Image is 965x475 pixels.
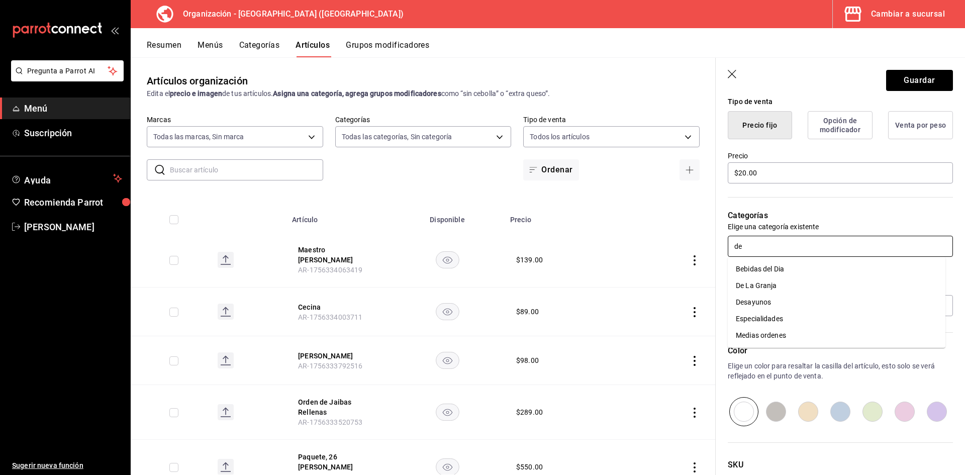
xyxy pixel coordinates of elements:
span: Pregunta a Parrot AI [27,66,108,76]
button: Grupos modificadores [346,40,429,57]
button: edit-product-location [298,302,378,312]
input: Buscar artículo [170,160,323,180]
button: Ordenar [523,159,578,180]
button: actions [690,462,700,472]
span: AR-1756333792516 [298,362,362,370]
button: availability-product [436,352,459,369]
button: edit-product-location [298,351,378,361]
div: navigation tabs [147,40,965,57]
span: AR-1756333520753 [298,418,362,426]
span: AR-1756334063419 [298,266,362,274]
button: Venta por peso [888,111,953,139]
th: Artículo [286,201,391,233]
div: Artículos organización [147,73,248,88]
button: Menús [198,40,223,57]
h3: Organización - [GEOGRAPHIC_DATA] ([GEOGRAPHIC_DATA]) [175,8,404,20]
input: Elige una categoría existente [728,236,953,257]
label: Precio [728,152,953,159]
span: [PERSON_NAME] [24,220,122,234]
li: Especialidades [728,311,945,327]
div: $ 139.00 [516,255,543,265]
p: SKU [728,459,953,471]
button: availability-product [436,303,459,320]
p: Color [728,345,953,357]
button: actions [690,356,700,366]
button: Artículos [296,40,330,57]
button: Categorías [239,40,280,57]
div: Tipo de venta [728,97,953,107]
a: Pregunta a Parrot AI [7,73,124,83]
label: Categorías [335,116,512,123]
p: Categorías [728,210,953,222]
li: De La Granja [728,277,945,294]
p: Elige un color para resaltar la casilla del artículo, esto solo se verá reflejado en el punto de ... [728,361,953,381]
li: Desayunos [728,294,945,311]
span: Sugerir nueva función [12,460,122,471]
button: actions [690,408,700,418]
span: Recomienda Parrot [24,196,122,209]
button: open_drawer_menu [111,26,119,34]
div: Edita el de tus artículos. como “sin cebolla” o “extra queso”. [147,88,700,99]
span: AR-1756334003711 [298,313,362,321]
span: Todos los artículos [530,132,590,142]
button: actions [690,255,700,265]
button: edit-product-location [298,397,378,417]
li: Medias ordenes [728,327,945,344]
button: edit-product-location [298,452,378,472]
div: $ 289.00 [516,407,543,417]
span: Suscripción [24,126,122,140]
span: Ayuda [24,172,109,184]
button: Precio fijo [728,111,792,139]
button: Pregunta a Parrot AI [11,60,124,81]
div: $ 89.00 [516,307,539,317]
p: Elige una categoría existente [728,222,953,232]
label: Marcas [147,116,323,123]
th: Precio [504,201,625,233]
label: Tipo de venta [523,116,700,123]
button: availability-product [436,251,459,268]
span: Todas las categorías, Sin categoría [342,132,452,142]
button: availability-product [436,404,459,421]
input: $0.00 [728,162,953,183]
span: Menú [24,102,122,115]
span: Todas las marcas, Sin marca [153,132,244,142]
div: Cambiar a sucursal [871,7,945,21]
button: Resumen [147,40,181,57]
button: edit-product-location [298,245,378,265]
button: Opción de modificador [808,111,873,139]
strong: precio e imagen [170,89,222,98]
th: Disponible [391,201,504,233]
li: Bebidas del Dia [728,261,945,277]
strong: Asigna una categoría, agrega grupos modificadores [273,89,441,98]
button: Guardar [886,70,953,91]
div: $ 550.00 [516,462,543,472]
div: $ 98.00 [516,355,539,365]
button: actions [690,307,700,317]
